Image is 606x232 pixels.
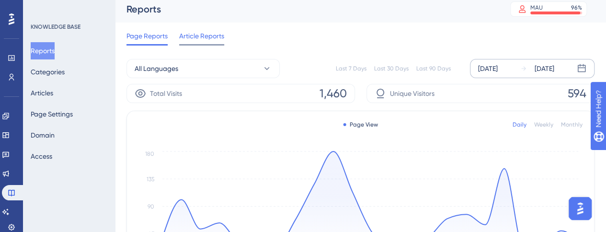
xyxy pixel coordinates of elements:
tspan: 135 [147,176,154,183]
div: [DATE] [478,63,498,74]
div: Monthly [561,121,583,128]
tspan: 180 [145,151,154,157]
div: MAU [530,4,543,12]
div: Weekly [534,121,553,128]
span: 1,460 [320,86,347,101]
div: 96 % [571,4,582,12]
button: All Languages [126,59,280,78]
div: [DATE] [535,63,554,74]
button: Page Settings [31,105,73,123]
div: KNOWLEDGE BASE [31,23,80,31]
div: Last 90 Days [416,65,451,72]
span: 594 [568,86,586,101]
span: Unique Visitors [390,88,434,99]
div: Daily [513,121,526,128]
div: Last 7 Days [336,65,366,72]
span: Total Visits [150,88,182,99]
button: Categories [31,63,65,81]
span: All Languages [135,63,178,74]
div: Last 30 Days [374,65,409,72]
button: Access [31,148,52,165]
iframe: UserGuiding AI Assistant Launcher [566,194,595,223]
div: Reports [126,2,486,16]
button: Domain [31,127,55,144]
tspan: 90 [148,203,154,210]
span: Article Reports [179,30,224,42]
div: Page View [343,121,378,128]
button: Reports [31,42,55,59]
span: Need Help? [23,2,60,14]
button: Articles [31,84,53,102]
span: Page Reports [126,30,168,42]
